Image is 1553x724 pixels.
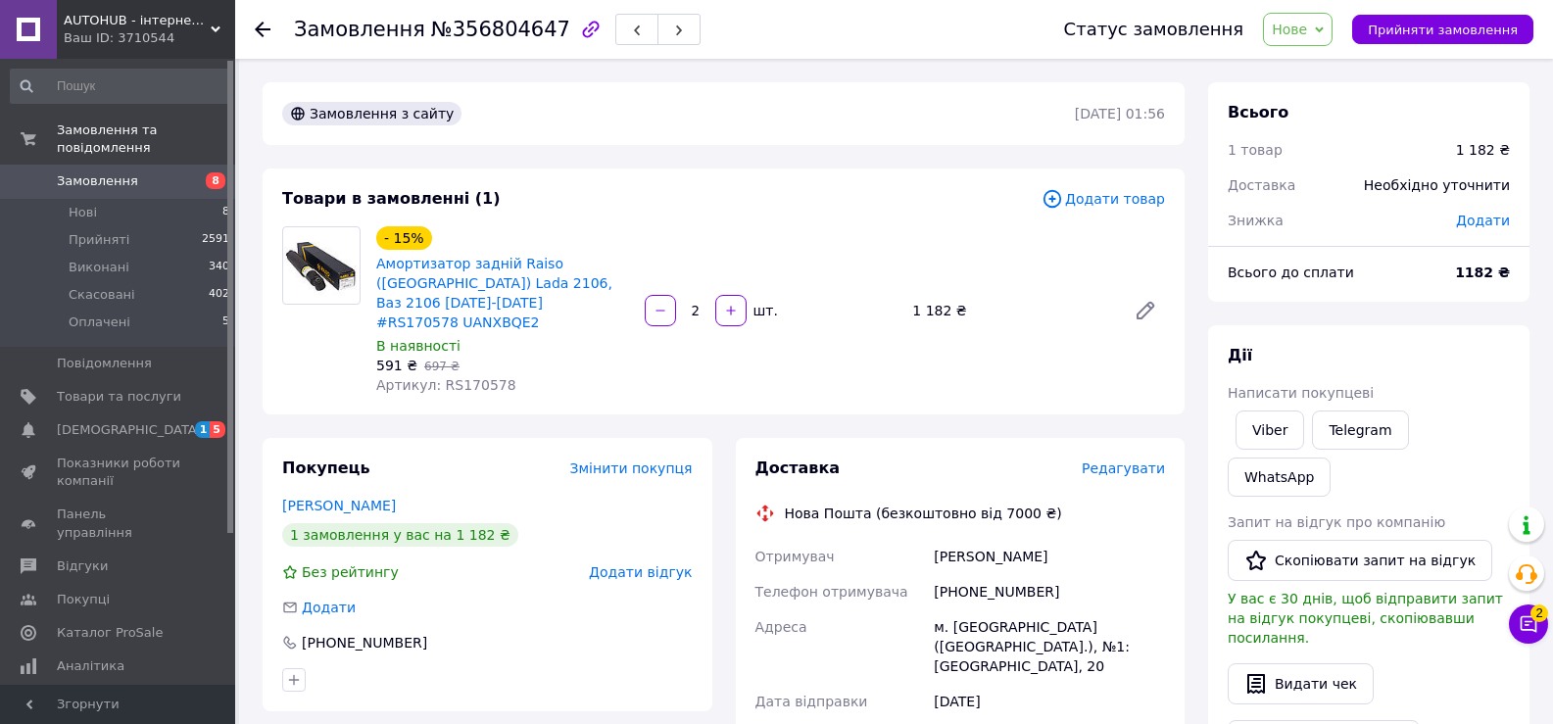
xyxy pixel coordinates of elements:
span: 8 [222,204,229,221]
img: Амортизатор задній Raiso (Швеція) Lada 2106, Ваз 2106 1975-2005 #RS170578 UANXBQE2 [283,235,360,296]
div: Замовлення з сайту [282,102,461,125]
span: 697 ₴ [424,360,460,373]
span: Додати [302,600,356,615]
span: Покупець [282,459,370,477]
div: [DATE] [930,684,1169,719]
span: Написати покупцеві [1228,385,1374,401]
span: Товари в замовленні (1) [282,189,501,208]
time: [DATE] 01:56 [1075,106,1165,121]
span: Прийняти замовлення [1368,23,1518,37]
span: Оплачені [69,314,130,331]
span: Адреса [755,619,807,635]
span: Нове [1272,22,1307,37]
span: 591 ₴ [376,358,417,373]
span: Товари та послуги [57,388,181,406]
div: шт. [749,301,780,320]
span: Артикул: RS170578 [376,377,516,393]
span: 1 [195,421,211,438]
a: Амортизатор задній Raiso ([GEOGRAPHIC_DATA]) Lada 2106, Ваз 2106 [DATE]-[DATE] #RS170578 UANXBQE2 [376,256,612,330]
div: - 15% [376,226,432,250]
span: Дата відправки [755,694,868,709]
a: Telegram [1312,410,1408,450]
span: Всього [1228,103,1288,121]
div: Ваш ID: 3710544 [64,29,235,47]
div: 1 182 ₴ [904,297,1118,324]
span: [DEMOGRAPHIC_DATA] [57,421,202,439]
span: Запит на відгук про компанію [1228,514,1445,530]
span: В наявності [376,338,461,354]
span: Всього до сплати [1228,265,1354,280]
span: Аналітика [57,657,124,675]
span: Доставка [1228,177,1295,193]
b: 1182 ₴ [1455,265,1510,280]
span: 1 товар [1228,142,1283,158]
span: Дії [1228,346,1252,364]
span: Додати відгук [589,564,692,580]
button: Прийняти замовлення [1352,15,1533,44]
span: Отримувач [755,549,835,564]
span: Додати товар [1042,188,1165,210]
span: Каталог ProSale [57,624,163,642]
button: Чат з покупцем2 [1509,604,1548,644]
span: Показники роботи компанії [57,455,181,490]
span: Редагувати [1082,460,1165,476]
span: 2591 [202,231,229,249]
span: Повідомлення [57,355,152,372]
div: [PHONE_NUMBER] [930,574,1169,609]
span: Доставка [755,459,841,477]
span: Виконані [69,259,129,276]
div: 1 182 ₴ [1456,140,1510,160]
span: Замовлення [294,18,425,41]
div: 1 замовлення у вас на 1 182 ₴ [282,523,518,547]
span: 2 [1530,604,1548,622]
a: Viber [1236,410,1304,450]
span: Скасовані [69,286,135,304]
span: У вас є 30 днів, щоб відправити запит на відгук покупцеві, скопіювавши посилання. [1228,591,1503,646]
button: Видати чек [1228,663,1374,704]
a: WhatsApp [1228,458,1331,497]
span: Змінити покупця [570,460,693,476]
a: [PERSON_NAME] [282,498,396,513]
input: Пошук [10,69,231,104]
span: Додати [1456,213,1510,228]
div: м. [GEOGRAPHIC_DATA] ([GEOGRAPHIC_DATA].), №1: [GEOGRAPHIC_DATA], 20 [930,609,1169,684]
span: AUTOHUB - інтернет-магазин автозапчастин [64,12,211,29]
span: 5 [210,421,225,438]
div: Нова Пошта (безкоштовно від 7000 ₴) [780,504,1067,523]
span: 5 [222,314,229,331]
span: Замовлення [57,172,138,190]
span: 8 [206,172,225,189]
span: Прийняті [69,231,129,249]
div: Статус замовлення [1064,20,1244,39]
span: Відгуки [57,557,108,575]
span: Без рейтингу [302,564,399,580]
div: [PERSON_NAME] [930,539,1169,574]
span: Замовлення та повідомлення [57,121,235,157]
button: Скопіювати запит на відгук [1228,540,1492,581]
span: Телефон отримувача [755,584,908,600]
span: Панель управління [57,506,181,541]
div: Повернутися назад [255,20,270,39]
a: Редагувати [1126,291,1165,330]
span: 340 [209,259,229,276]
span: 402 [209,286,229,304]
span: Покупці [57,591,110,608]
span: №356804647 [431,18,570,41]
span: Нові [69,204,97,221]
span: Знижка [1228,213,1284,228]
div: Необхідно уточнити [1352,164,1522,207]
div: [PHONE_NUMBER] [300,633,429,652]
